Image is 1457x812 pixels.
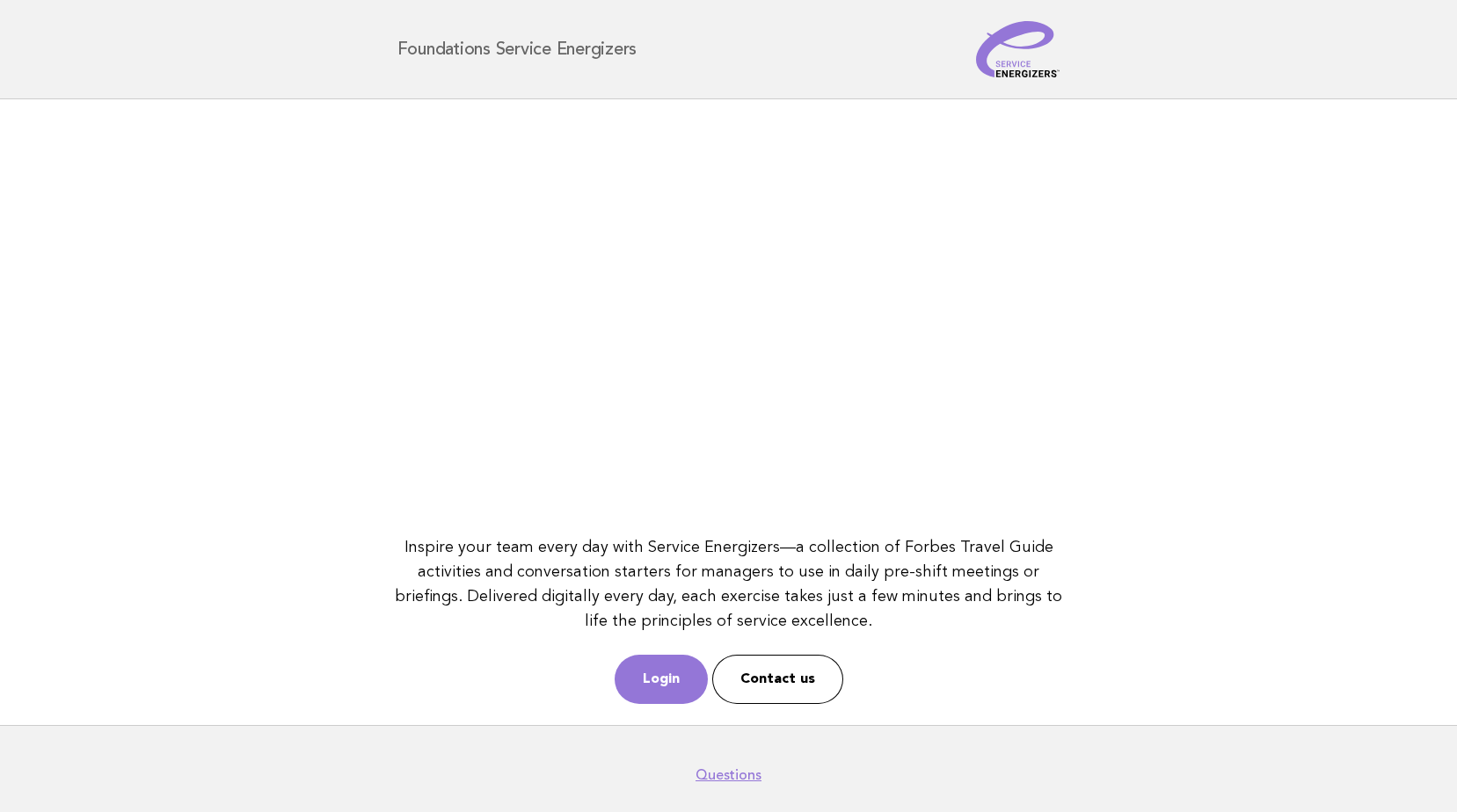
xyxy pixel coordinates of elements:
iframe: YouTube video player [385,120,1072,506]
a: Questions [696,766,761,784]
h1: Foundations Service Energizers [397,40,637,58]
p: Inspire your team every day with Service Energizers—a collection of Forbes Travel Guide activitie... [385,535,1072,634]
a: Login [615,655,708,704]
a: Contact us [712,655,843,704]
img: Service Energizers [976,21,1060,77]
